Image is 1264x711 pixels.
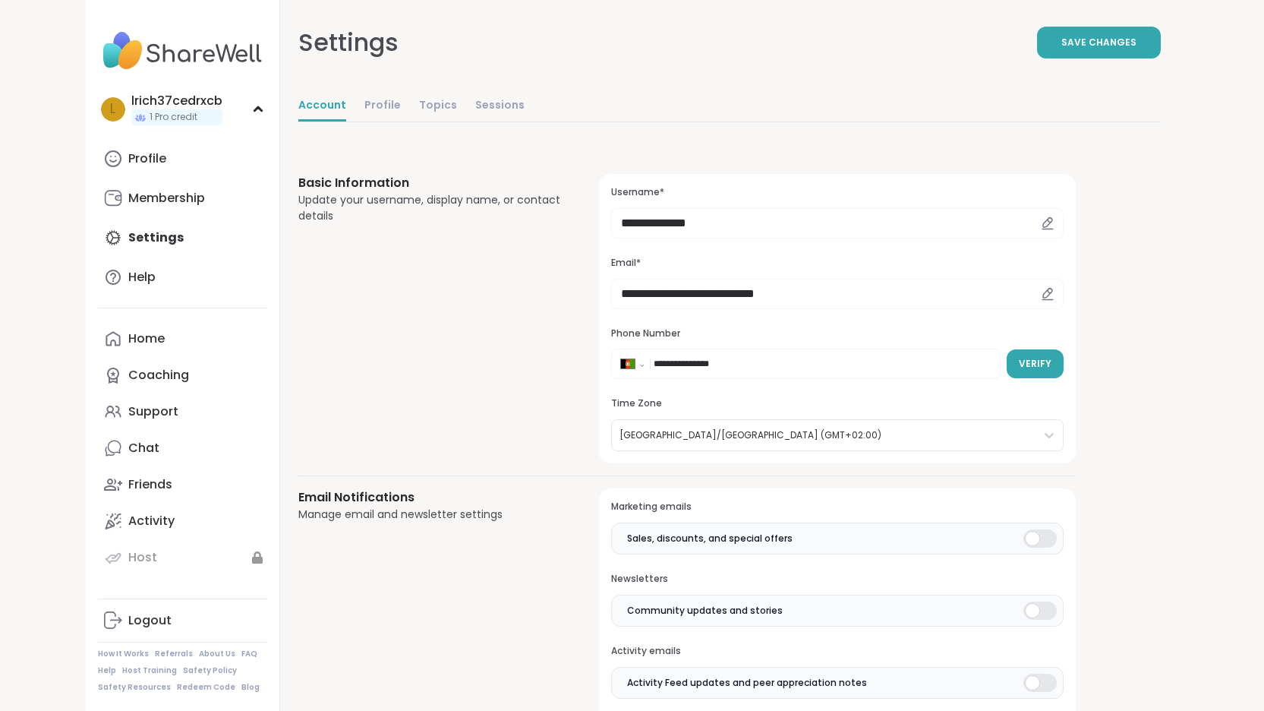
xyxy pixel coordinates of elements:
a: Friends [98,466,267,503]
a: How It Works [98,649,149,659]
div: Update your username, display name, or contact details [298,192,563,224]
div: Settings [298,24,399,61]
a: Logout [98,602,267,639]
a: Safety Resources [98,682,171,693]
span: Sales, discounts, and special offers [627,532,793,545]
div: Profile [128,150,166,167]
a: Coaching [98,357,267,393]
div: Home [128,330,165,347]
a: FAQ [241,649,257,659]
span: Community updates and stories [627,604,783,618]
a: Home [98,321,267,357]
h3: Newsletters [611,573,1063,586]
h3: Time Zone [611,397,1063,410]
button: Verify [1007,349,1064,378]
button: Save Changes [1037,27,1161,58]
a: Chat [98,430,267,466]
a: Topics [419,91,457,122]
span: Activity Feed updates and peer appreciation notes [627,676,867,690]
h3: Username* [611,186,1063,199]
a: Help [98,259,267,295]
a: Profile [98,141,267,177]
a: Membership [98,180,267,216]
h3: Email Notifications [298,488,563,507]
div: Friends [128,476,172,493]
div: lrich37cedrxcb [131,93,222,109]
div: Coaching [128,367,189,384]
span: Save Changes [1061,36,1136,49]
a: Activity [98,503,267,539]
div: Logout [128,612,172,629]
span: 1 Pro credit [150,111,197,124]
h3: Email* [611,257,1063,270]
a: Host [98,539,267,576]
h3: Activity emails [611,645,1063,658]
div: Membership [128,190,205,207]
a: Referrals [155,649,193,659]
div: Activity [128,513,175,529]
span: Verify [1019,357,1051,371]
div: Chat [128,440,159,457]
h3: Basic Information [298,174,563,192]
a: Account [298,91,346,122]
span: l [110,100,115,119]
div: Support [128,403,178,420]
div: Manage email and newsletter settings [298,507,563,523]
a: Support [98,393,267,430]
a: Help [98,665,116,676]
h3: Phone Number [611,327,1063,340]
a: Host Training [122,665,177,676]
a: Sessions [475,91,525,122]
div: Host [128,549,157,566]
div: Help [128,269,156,286]
a: Profile [364,91,401,122]
a: Safety Policy [183,665,237,676]
a: Redeem Code [177,682,235,693]
h3: Marketing emails [611,501,1063,513]
img: ShareWell Nav Logo [98,24,267,77]
a: Blog [241,682,260,693]
a: About Us [199,649,235,659]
